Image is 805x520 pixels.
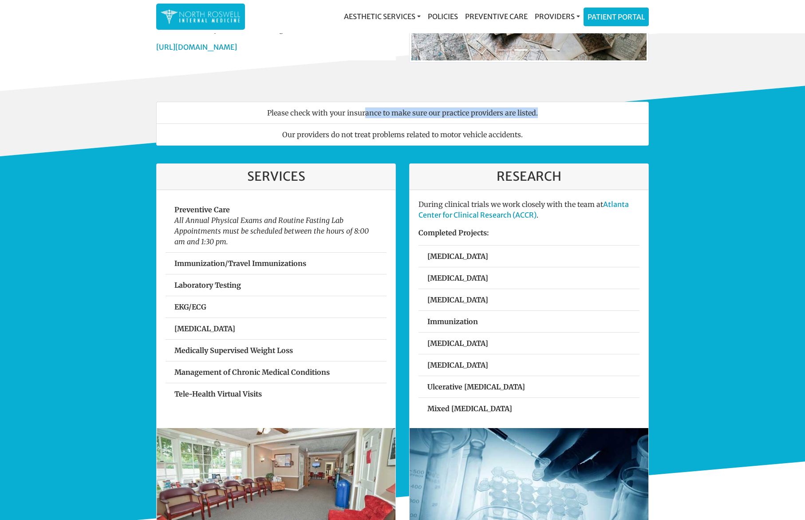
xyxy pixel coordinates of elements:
[156,43,237,52] a: [URL][DOMAIN_NAME]
[427,317,478,326] strong: Immunization
[174,389,262,398] strong: Tele-Health Virtual Visits
[174,368,330,377] strong: Management of Chronic Medical Conditions
[340,8,424,25] a: Aesthetic Services
[174,216,369,246] em: All Annual Physical Exams and Routine Fasting Lab Appointments must be scheduled between the hour...
[174,346,293,355] strong: Medically Supervised Weight Loss
[424,8,462,25] a: Policies
[174,205,230,214] strong: Preventive Care
[174,324,235,333] strong: [MEDICAL_DATA]
[418,169,639,184] h3: Research
[156,102,649,124] li: Please check with your insurance to make sure our practice providers are listed.
[418,200,629,219] a: Atlanta Center for Clinical Research (ACCR)
[418,199,639,220] p: During clinical trials we work closely with the team at .
[427,252,488,261] strong: [MEDICAL_DATA]
[161,8,241,25] img: North Roswell Internal Medicine
[174,302,206,311] strong: EKG/ECG
[174,281,241,290] strong: Laboratory Testing
[462,8,531,25] a: Preventive Care
[166,169,387,184] h3: Services
[427,382,525,391] strong: Ulcerative [MEDICAL_DATA]
[427,295,488,304] strong: [MEDICAL_DATA]
[418,228,489,237] strong: Completed Projects:
[427,274,488,282] strong: [MEDICAL_DATA]
[584,8,648,26] a: Patient Portal
[427,339,488,348] strong: [MEDICAL_DATA]
[531,8,584,25] a: Providers
[427,404,512,413] strong: Mixed [MEDICAL_DATA]
[174,259,306,268] strong: Immunization/Travel Immunizations
[427,361,488,369] strong: [MEDICAL_DATA]
[156,123,649,146] li: Our providers do not treat problems related to motor vehicle accidents.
